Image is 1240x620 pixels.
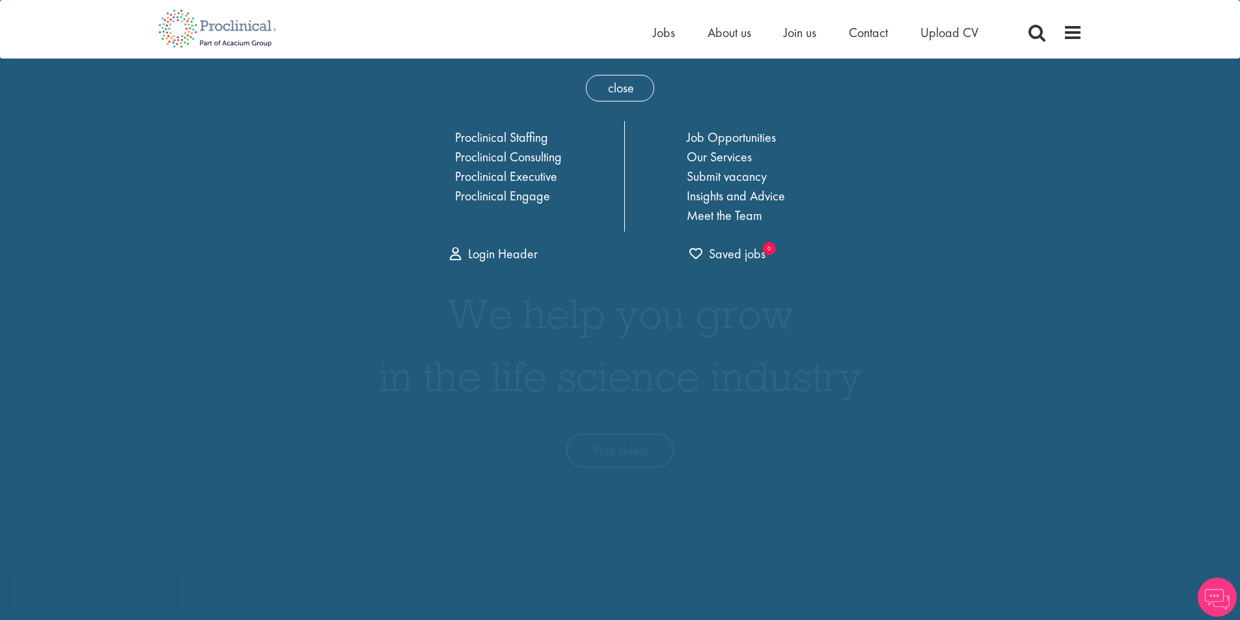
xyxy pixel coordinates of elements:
[687,168,767,185] a: Submit vacancy
[784,24,816,41] a: Join us
[455,129,548,146] a: Proclinical Staffing
[689,245,765,262] span: Saved jobs
[763,242,776,255] sub: 0
[687,207,762,224] a: Meet the Team
[455,148,562,165] a: Proclinical Consulting
[920,24,978,41] a: Upload CV
[1198,578,1237,617] img: Chatbot
[708,24,751,41] a: About us
[687,129,776,146] a: Job Opportunities
[653,24,675,41] a: Jobs
[455,187,550,204] a: Proclinical Engage
[849,24,888,41] a: Contact
[455,168,557,185] a: Proclinical Executive
[586,75,654,101] span: close
[450,245,538,262] a: Login Header
[689,245,765,263] a: 0 jobs in shortlist
[687,187,785,204] a: Insights and Advice
[687,148,752,165] a: Our Services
